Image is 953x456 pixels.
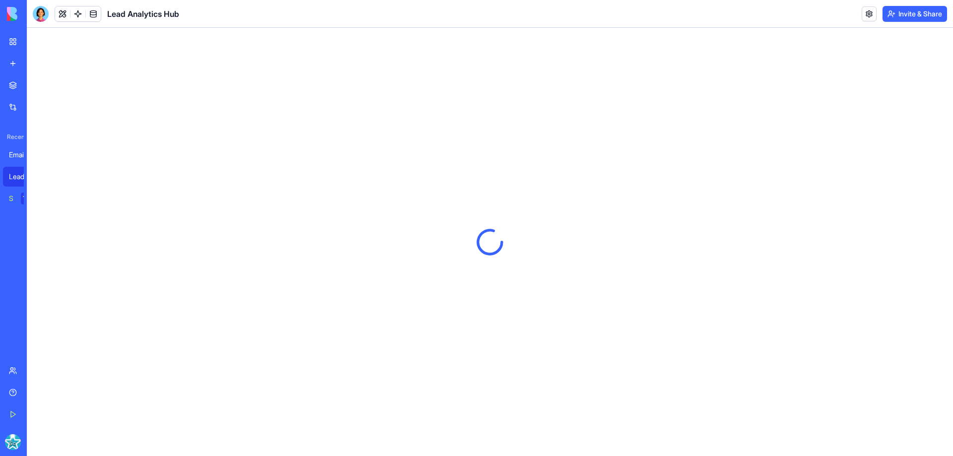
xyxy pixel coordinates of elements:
div: Lead Analytics Hub [9,172,37,182]
img: ACg8ocIInin2p6pcjON7snjoCg-HMTItrRaEI8bAy78i330DTAFXXnte=s96-c [5,434,21,450]
div: TRY [21,193,37,204]
div: Email Categorizer [9,150,37,160]
a: Social Media Content GeneratorTRY [3,189,43,208]
a: Email Categorizer [3,145,43,165]
button: Invite & Share [883,6,947,22]
span: Lead Analytics Hub [107,8,179,20]
div: Social Media Content Generator [9,194,14,203]
span: Recent [3,133,24,141]
a: Lead Analytics Hub [3,167,43,187]
img: logo [7,7,68,21]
